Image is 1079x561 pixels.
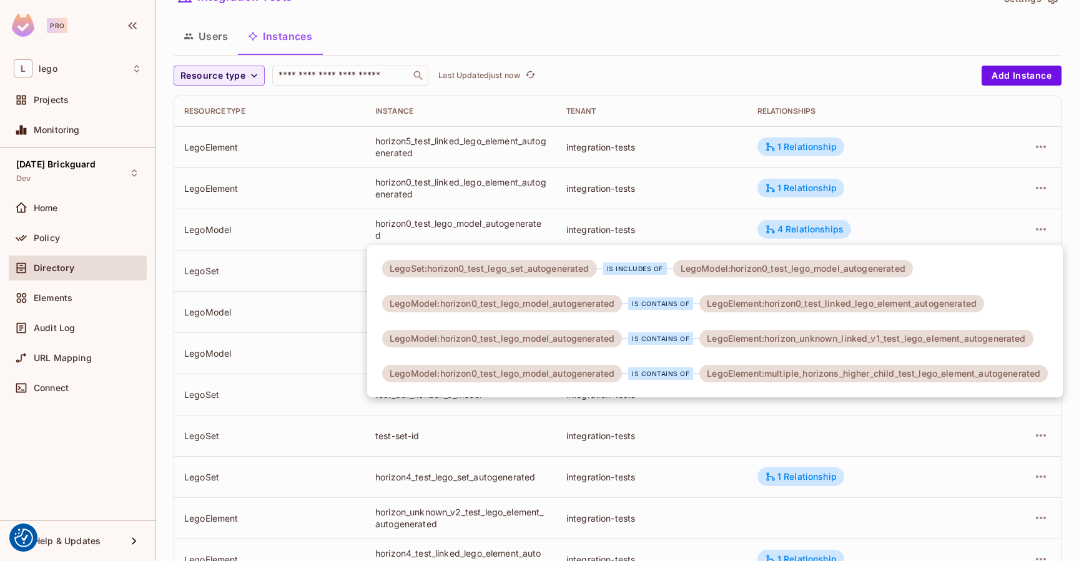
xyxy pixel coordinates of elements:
[14,529,33,547] button: Consent Preferences
[382,260,597,277] div: LegoSet:horizon0_test_lego_set_autogenerated
[382,330,622,347] div: LegoModel:horizon0_test_lego_model_autogenerated
[603,262,667,275] div: is INCLUDES of
[14,529,33,547] img: Revisit consent button
[699,365,1048,382] div: LegoElement:multiple_horizons_higher_child_test_lego_element_autogenerated
[382,365,622,382] div: LegoModel:horizon0_test_lego_model_autogenerated
[628,367,693,380] div: is CONTAINS of
[628,332,693,345] div: is CONTAINS of
[628,297,693,310] div: is CONTAINS of
[673,260,913,277] div: LegoModel:horizon0_test_lego_model_autogenerated
[699,295,984,312] div: LegoElement:horizon0_test_linked_lego_element_autogenerated
[699,330,1033,347] div: LegoElement:horizon_unknown_linked_v1_test_lego_element_autogenerated
[382,295,622,312] div: LegoModel:horizon0_test_lego_model_autogenerated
